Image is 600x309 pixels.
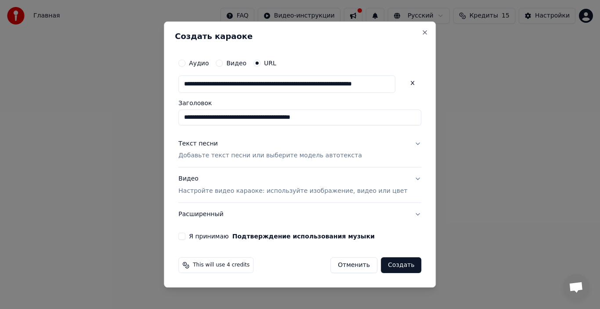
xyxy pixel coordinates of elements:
button: Расширенный [178,203,421,226]
button: Отменить [330,257,377,273]
div: Видео [178,175,407,196]
p: Добавьте текст песни или выберите модель автотекста [178,152,362,160]
button: ВидеоНастройте видео караоке: используйте изображение, видео или цвет [178,168,421,203]
div: Текст песни [178,139,218,148]
label: Заголовок [178,100,421,106]
label: Аудио [189,60,209,66]
h2: Создать караоке [175,32,425,40]
button: Текст песниДобавьте текст песни или выберите модель автотекста [178,132,421,167]
button: Я принимаю [232,233,375,239]
button: Создать [381,257,421,273]
label: Видео [226,60,246,66]
p: Настройте видео караоке: используйте изображение, видео или цвет [178,187,407,195]
span: This will use 4 credits [193,262,249,269]
label: Я принимаю [189,233,375,239]
label: URL [264,60,276,66]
